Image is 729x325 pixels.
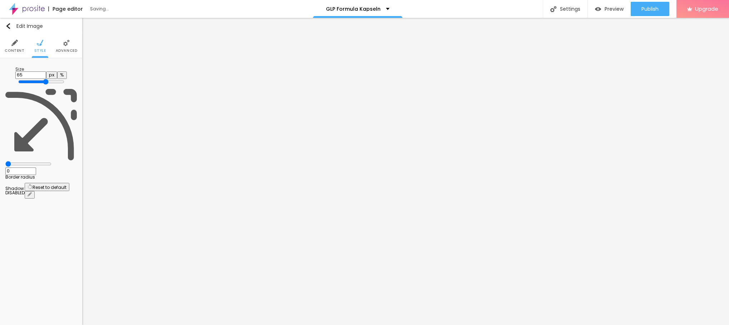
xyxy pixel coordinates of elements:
[56,49,78,52] span: Advanced
[82,18,729,325] iframe: Editor
[5,175,77,179] div: Border radius
[595,6,601,12] img: view-1.svg
[5,49,24,52] span: Content
[326,6,381,11] p: GLP Formula Kapseln
[550,6,556,12] img: Icone
[588,2,631,16] button: Preview
[90,7,172,11] div: Saving...
[5,23,43,29] div: Edit Image
[5,186,25,191] div: Shadow
[641,6,659,12] span: Publish
[695,6,718,12] span: Upgrade
[37,40,43,46] img: Icone
[11,40,18,46] img: Icone
[605,6,624,12] span: Preview
[5,89,77,160] img: Icone
[48,6,83,11] div: Page editor
[631,2,669,16] button: Publish
[63,40,70,46] img: Icone
[46,71,57,79] button: px
[15,67,67,71] div: Size
[34,49,46,52] span: Style
[5,190,25,196] span: DISABLED
[25,183,69,191] button: Reset to default
[5,23,11,29] img: Icone
[57,71,67,79] button: %
[33,184,66,190] span: Reset to default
